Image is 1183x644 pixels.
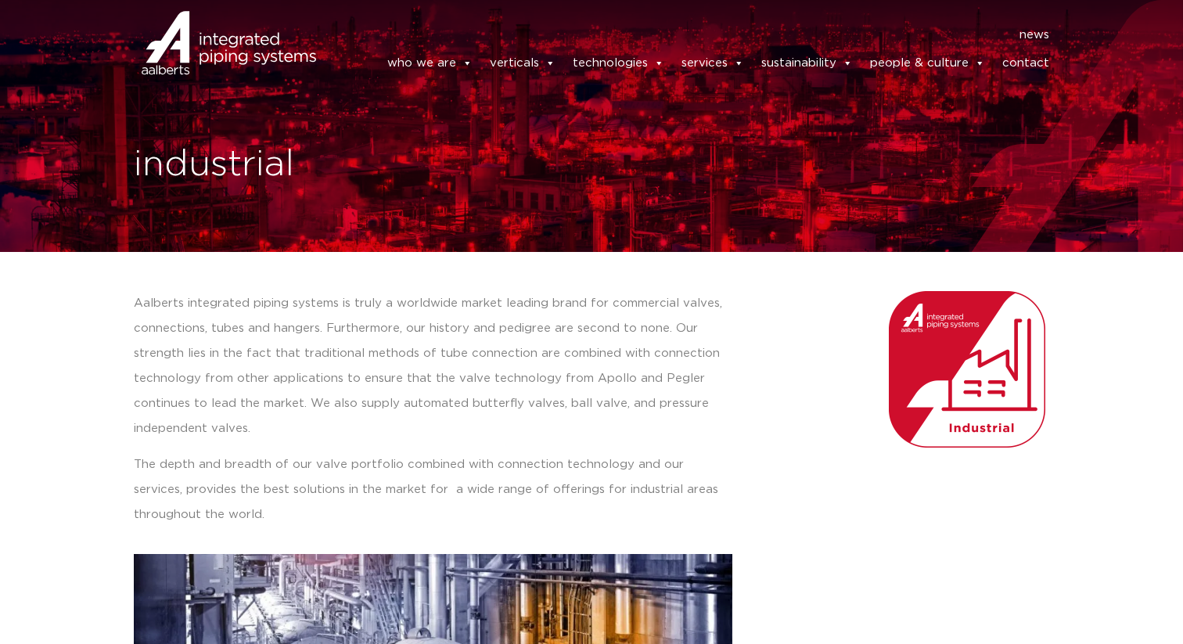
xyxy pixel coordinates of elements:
[870,48,985,79] a: people & culture
[681,48,744,79] a: services
[1019,23,1049,48] a: news
[339,23,1049,48] nav: Menu
[134,291,732,441] p: Aalberts integrated piping systems is truly a worldwide market leading brand for commercial valve...
[387,48,473,79] a: who we are
[134,140,584,190] h1: industrial
[1002,48,1049,79] a: contact
[573,48,664,79] a: technologies
[490,48,556,79] a: verticals
[889,291,1045,448] img: Aalberts_IPS_icon_industrial_rgb
[761,48,853,79] a: sustainability
[134,452,732,527] p: The depth and breadth of our valve portfolio combined with connection technology and our services...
